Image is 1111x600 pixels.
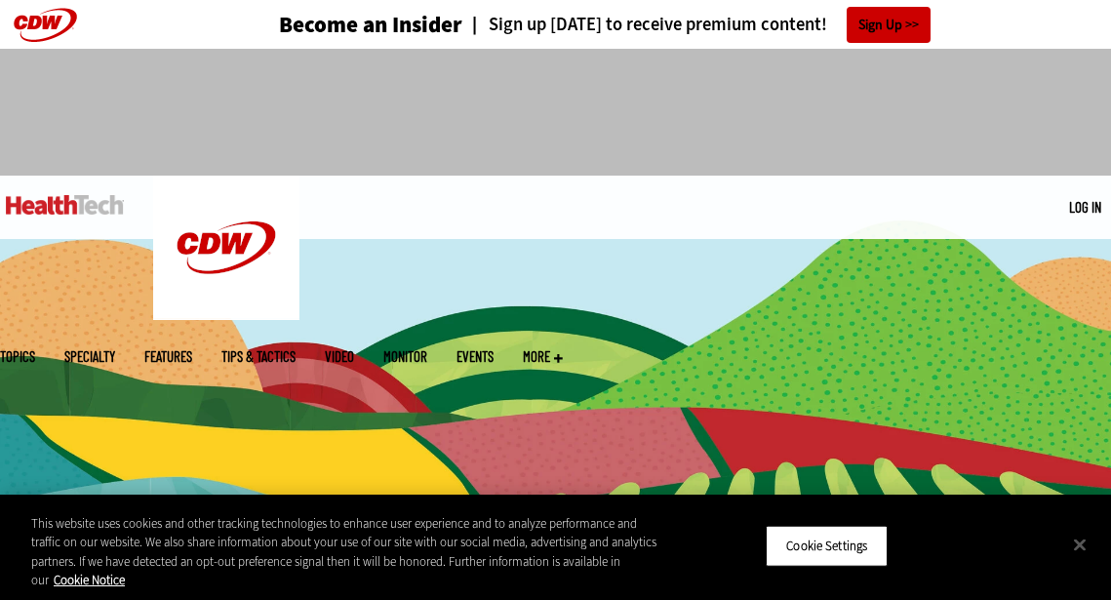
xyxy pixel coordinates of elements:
[1069,197,1101,218] div: User menu
[31,514,666,590] div: This website uses cookies and other tracking technologies to enhance user experience and to analy...
[456,349,494,364] a: Events
[847,7,931,43] a: Sign Up
[766,526,888,567] button: Cookie Settings
[1058,523,1101,566] button: Close
[279,14,462,36] a: Become an Insider
[1069,198,1101,216] a: Log in
[201,68,911,156] iframe: advertisement
[462,16,827,34] a: Sign up [DATE] to receive premium content!
[6,195,124,215] img: Home
[523,349,563,364] span: More
[144,349,192,364] a: Features
[153,176,299,320] img: Home
[64,349,115,364] span: Specialty
[221,349,296,364] a: Tips & Tactics
[54,572,125,588] a: More information about your privacy
[153,304,299,325] a: CDW
[383,349,427,364] a: MonITor
[325,349,354,364] a: Video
